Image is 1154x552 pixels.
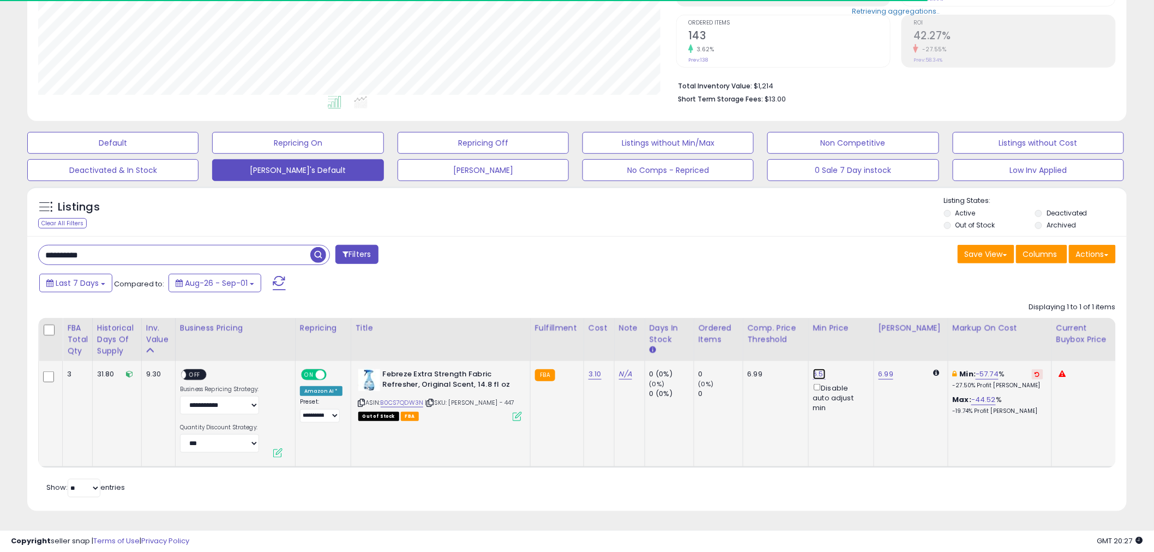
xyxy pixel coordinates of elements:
[58,200,100,215] h5: Listings
[699,369,743,379] div: 0
[748,369,800,379] div: 6.99
[97,322,137,357] div: Historical Days Of Supply
[582,159,754,181] button: No Comps - Repriced
[588,322,610,334] div: Cost
[169,274,261,292] button: Aug-26 - Sep-01
[813,322,869,334] div: Min Price
[953,395,1043,415] div: %
[535,369,555,381] small: FBA
[944,196,1127,206] p: Listing States:
[948,318,1051,361] th: The percentage added to the cost of goods (COGS) that forms the calculator for Min & Max prices.
[958,245,1014,263] button: Save View
[93,536,140,546] a: Terms of Use
[141,536,189,546] a: Privacy Policy
[56,278,99,289] span: Last 7 Days
[650,369,694,379] div: 0 (0%)
[879,369,894,380] a: 6.99
[852,7,940,16] div: Retrieving aggregations..
[27,132,199,154] button: Default
[1016,245,1067,263] button: Columns
[1029,302,1116,313] div: Displaying 1 to 1 of 1 items
[1056,322,1113,345] div: Current Buybox Price
[955,220,995,230] label: Out of Stock
[976,369,999,380] a: -57.74
[300,398,342,423] div: Preset:
[67,369,84,379] div: 3
[146,369,167,379] div: 9.30
[425,398,515,407] span: | SKU: [PERSON_NAME] - 447
[114,279,164,289] span: Compared to:
[699,322,738,345] div: Ordered Items
[356,322,526,334] div: Title
[146,322,171,345] div: Inv. value
[97,369,133,379] div: 31.80
[767,132,939,154] button: Non Competitive
[300,386,342,396] div: Amazon AI *
[813,382,865,413] div: Disable auto adjust min
[358,369,380,391] img: 41sh7OgEwML._SL40_.jpg
[1069,245,1116,263] button: Actions
[619,322,640,334] div: Note
[953,159,1124,181] button: Low Inv Applied
[186,370,203,380] span: OFF
[11,536,189,547] div: seller snap | |
[325,370,342,380] span: OFF
[650,380,665,388] small: (0%)
[879,322,943,334] div: [PERSON_NAME]
[398,132,569,154] button: Repricing Off
[401,412,419,421] span: FBA
[67,322,88,357] div: FBA Total Qty
[39,274,112,292] button: Last 7 Days
[358,369,522,420] div: ASIN:
[953,132,1124,154] button: Listings without Cost
[650,322,689,345] div: Days In Stock
[212,159,383,181] button: [PERSON_NAME]'s Default
[381,398,424,407] a: B0CS7QDW3N
[953,394,972,405] b: Max:
[535,322,579,334] div: Fulfillment
[1097,536,1143,546] span: 2025-09-9 20:27 GMT
[971,394,996,405] a: -44.52
[960,369,976,379] b: Min:
[953,322,1047,334] div: Markup on Cost
[650,345,656,355] small: Days In Stock.
[748,322,804,345] div: Comp. Price Threshold
[953,382,1043,389] p: -27.50% Profit [PERSON_NAME]
[46,482,125,493] span: Show: entries
[953,407,1043,415] p: -19.74% Profit [PERSON_NAME]
[383,369,515,392] b: Febreze Extra Strength Fabric Refresher, Original Scent, 14.8 fl oz
[180,386,259,393] label: Business Repricing Strategy:
[185,278,248,289] span: Aug-26 - Sep-01
[699,380,714,388] small: (0%)
[398,159,569,181] button: [PERSON_NAME]
[582,132,754,154] button: Listings without Min/Max
[212,132,383,154] button: Repricing On
[1047,208,1087,218] label: Deactivated
[619,369,632,380] a: N/A
[699,389,743,399] div: 0
[180,322,291,334] div: Business Pricing
[27,159,199,181] button: Deactivated & In Stock
[1047,220,1076,230] label: Archived
[650,389,694,399] div: 0 (0%)
[38,218,87,229] div: Clear All Filters
[767,159,939,181] button: 0 Sale 7 Day instock
[1023,249,1057,260] span: Columns
[813,369,826,380] a: 6.51
[955,208,976,218] label: Active
[180,424,259,431] label: Quantity Discount Strategy:
[358,412,399,421] span: All listings that are currently out of stock and unavailable for purchase on Amazon
[11,536,51,546] strong: Copyright
[335,245,378,264] button: Filters
[302,370,316,380] span: ON
[300,322,346,334] div: Repricing
[953,369,1043,389] div: %
[588,369,602,380] a: 3.10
